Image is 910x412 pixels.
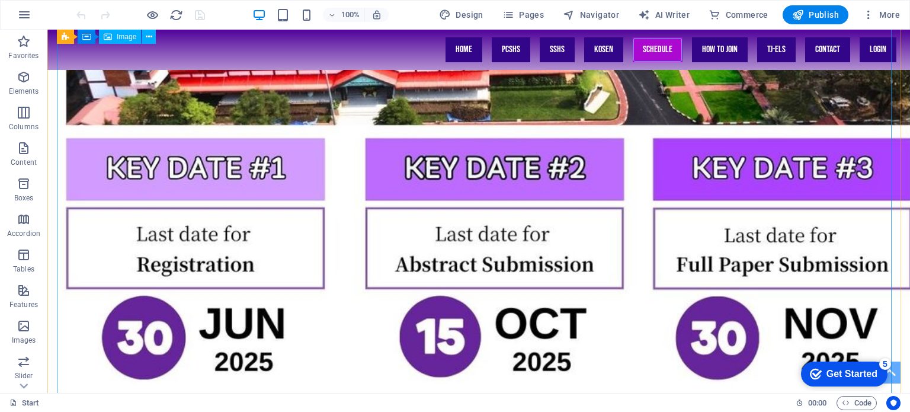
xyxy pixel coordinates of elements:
h6: 100% [341,8,360,22]
p: Images [12,336,36,345]
span: 00 00 [808,396,826,410]
button: More [858,5,905,24]
span: Navigator [563,9,619,21]
button: Usercentrics [886,396,901,410]
h6: Session time [796,396,827,410]
button: Publish [783,5,848,24]
p: Slider [15,371,33,381]
p: Content [11,158,37,167]
p: Favorites [8,51,39,60]
span: Pages [502,9,544,21]
span: Code [842,396,871,410]
div: Get Started [35,13,86,24]
i: On resize automatically adjust zoom level to fit chosen device. [371,9,382,20]
button: reload [169,8,183,22]
button: Commerce [704,5,773,24]
button: Pages [498,5,549,24]
div: Get Started 5 items remaining, 0% complete [9,6,96,31]
p: Columns [9,122,39,132]
div: 5 [88,2,100,14]
span: More [863,9,900,21]
button: Click here to leave preview mode and continue editing [145,8,159,22]
p: Boxes [14,193,34,203]
p: Features [9,300,38,309]
button: Code [837,396,877,410]
span: Publish [792,9,839,21]
button: Design [434,5,488,24]
p: Tables [13,264,34,274]
p: Accordion [7,229,40,238]
span: AI Writer [638,9,690,21]
button: 100% [323,8,365,22]
span: Commerce [709,9,768,21]
span: Design [439,9,483,21]
a: Click to cancel selection. Double-click to open Pages [9,396,39,410]
div: Design (Ctrl+Alt+Y) [434,5,488,24]
span: Image [117,33,136,40]
p: Elements [9,87,39,96]
button: Navigator [558,5,624,24]
i: Reload page [169,8,183,22]
span: : [816,398,818,407]
button: AI Writer [633,5,694,24]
